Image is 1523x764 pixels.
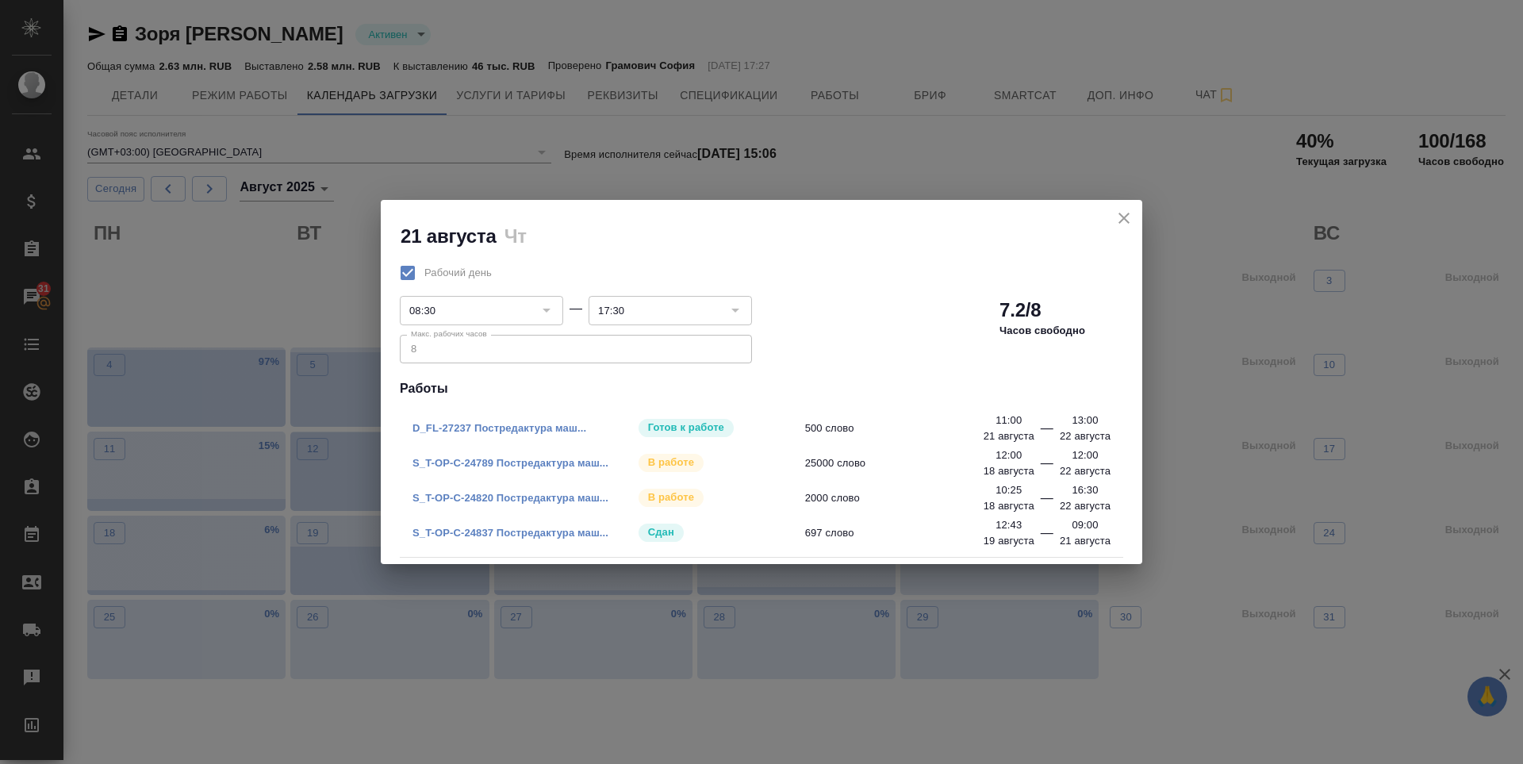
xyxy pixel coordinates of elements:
p: 22 августа [1060,463,1111,479]
div: — [1041,524,1053,549]
p: 22 августа [1060,428,1111,444]
span: 500 слово [805,420,1030,436]
p: 21 августа [1060,533,1111,549]
p: 10:25 [996,482,1022,498]
p: 11:00 [996,413,1022,428]
div: — [1041,489,1053,514]
a: S_T-OP-C-24789 Постредактура маш... [412,457,608,469]
h2: 7.2/8 [999,298,1041,323]
p: 12:00 [996,447,1022,463]
p: 19 августа [984,533,1034,549]
p: 18 августа [984,463,1034,479]
span: 2000 слово [805,490,1030,506]
p: Готов к работе [648,420,724,436]
div: — [1041,454,1053,479]
span: Рабочий день [424,265,492,281]
h4: Работы [400,379,1123,398]
h2: 21 августа [401,225,497,247]
span: 697 слово [805,525,1030,541]
a: D_FL-27237 Постредактура маш... [412,422,586,434]
p: 22 августа [1060,498,1111,514]
p: 12:43 [996,517,1022,533]
p: В работе [648,455,694,470]
div: — [1041,419,1053,444]
a: S_T-OP-C-24837 Постредактура маш... [412,527,608,539]
p: 18 августа [984,498,1034,514]
p: Сдан [648,524,674,540]
div: — [570,299,582,318]
span: 25000 слово [805,455,1030,471]
p: 21 августа [984,428,1034,444]
p: 09:00 [1072,517,1098,533]
p: Часов свободно [999,323,1085,339]
p: 16:30 [1072,482,1098,498]
button: close [1112,206,1136,230]
a: S_T-OP-C-24820 Постредактура маш... [412,492,608,504]
p: В работе [648,489,694,505]
p: 12:00 [1072,447,1098,463]
h2: Чт [504,225,527,247]
p: 13:00 [1072,413,1098,428]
